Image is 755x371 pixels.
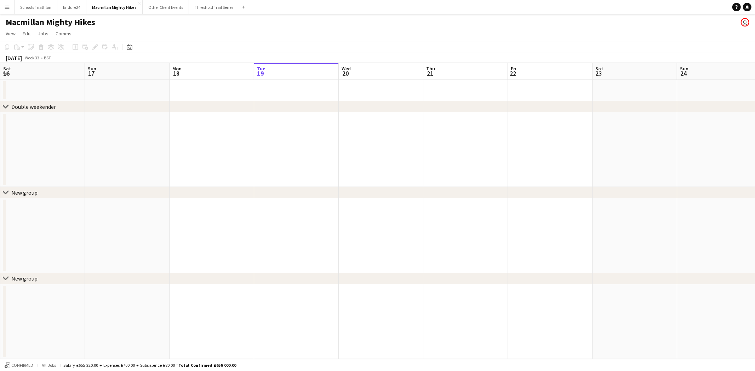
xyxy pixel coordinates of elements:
span: Comms [56,30,72,37]
span: 21 [425,69,435,77]
span: Sun [680,65,688,72]
a: Comms [53,29,74,38]
span: 17 [87,69,96,77]
span: Sat [595,65,603,72]
span: 23 [594,69,603,77]
span: Sat [3,65,11,72]
span: Mon [172,65,182,72]
app-user-avatar: Liz Sutton [741,18,749,26]
span: 16 [2,69,11,77]
div: Double weekender [11,103,56,110]
button: Endure24 [57,0,86,14]
span: Total Confirmed £656 000.00 [178,363,236,368]
div: New group [11,275,38,282]
span: Confirmed [11,363,33,368]
span: 24 [679,69,688,77]
a: Jobs [35,29,51,38]
button: Macmillan Mighty Hikes [86,0,143,14]
button: Confirmed [4,361,34,369]
a: View [3,29,18,38]
span: 19 [256,69,265,77]
h1: Macmillan Mighty Hikes [6,17,95,28]
div: [DATE] [6,54,22,61]
div: New group [11,189,38,196]
div: BST [44,55,51,60]
span: 22 [510,69,516,77]
span: Edit [23,30,31,37]
span: Sun [88,65,96,72]
span: Week 33 [23,55,41,60]
span: 20 [341,69,351,77]
span: View [6,30,16,37]
span: Tue [257,65,265,72]
button: Other Client Events [143,0,189,14]
button: Schools Triathlon [15,0,57,14]
span: 18 [171,69,182,77]
span: Jobs [38,30,48,37]
span: Fri [511,65,516,72]
span: Wed [342,65,351,72]
div: Salary £655 220.00 + Expenses £700.00 + Subsistence £80.00 = [63,363,236,368]
a: Edit [20,29,34,38]
span: All jobs [40,363,57,368]
span: Thu [426,65,435,72]
button: Threshold Trail Series [189,0,239,14]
